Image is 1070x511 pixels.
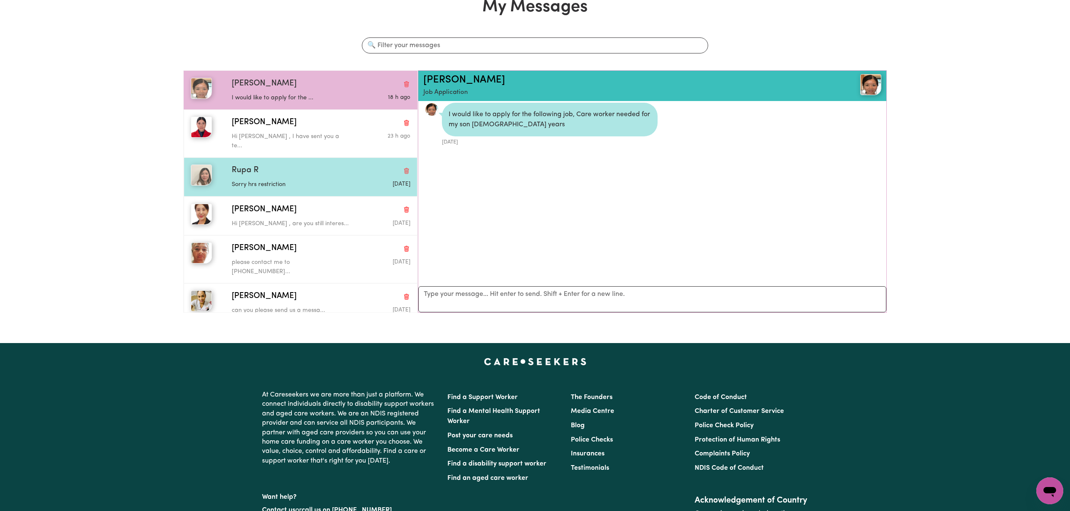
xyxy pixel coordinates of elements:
[695,408,784,415] a: Charter of Customer Service
[232,219,351,229] p: Hi [PERSON_NAME] , are you still interes...
[232,78,297,90] span: [PERSON_NAME]
[184,109,417,157] button: Gabriela B[PERSON_NAME]Delete conversationHi [PERSON_NAME] , I have sent you a te...Message sent ...
[447,447,519,453] a: Become a Care Worker
[571,450,605,457] a: Insurances
[423,75,505,85] a: [PERSON_NAME]
[191,204,212,225] img: Jin K
[232,132,351,150] p: Hi [PERSON_NAME] , I have sent you a te...
[232,306,351,315] p: can you please send us a messa...
[403,204,410,215] button: Delete conversation
[232,165,259,177] span: Rupa R
[191,117,212,138] img: Gabriela B
[362,37,709,53] input: 🔍 Filter your messages
[232,117,297,129] span: [PERSON_NAME]
[695,394,747,401] a: Code of Conduct
[860,74,881,95] img: View Amy Y's profile
[232,180,351,189] p: Sorry hrs restriction
[425,103,439,116] img: CC5537C98B995481D38D7F90178AC7DA_avatar_blob
[695,465,764,471] a: NDIS Code of Conduct
[695,436,780,443] a: Protection of Human Rights
[1036,477,1063,504] iframe: Button to launch messaging window, conversation in progress
[403,78,410,89] button: Delete conversation
[232,258,351,276] p: please contact me to [PHONE_NUMBER]...
[191,290,212,311] img: Catalina H
[571,394,613,401] a: The Founders
[262,387,437,469] p: At Careseekers we are more than just a platform. We connect individuals directly to disability su...
[423,88,805,98] p: Job Application
[232,204,297,216] span: [PERSON_NAME]
[447,475,528,482] a: Find an aged care worker
[571,465,609,471] a: Testimonials
[393,181,410,187] span: Message sent on October 2, 2025
[393,259,410,265] span: Message sent on July 1, 2025
[232,242,297,255] span: [PERSON_NAME]
[447,432,513,439] a: Post your care needs
[571,436,613,443] a: Police Checks
[403,291,410,302] button: Delete conversation
[184,71,417,109] button: Amy Y[PERSON_NAME]Delete conversationI would like to apply for the ...Message sent on October 3, ...
[191,242,212,263] img: Maria S
[393,307,410,313] span: Message sent on July 2, 2025
[442,103,658,136] div: I would like to apply for the following job, Care worker needed for my son [DEMOGRAPHIC_DATA] years
[184,197,417,235] button: Jin K[PERSON_NAME]Delete conversationHi [PERSON_NAME] , are you still interes...Message sent on O...
[571,408,614,415] a: Media Centre
[184,157,417,196] button: Rupa RRupa RDelete conversationSorry hrs restrictionMessage sent on October 2, 2025
[695,495,808,506] h2: Acknowledgement of Country
[425,103,439,116] a: View Amy Y's profile
[262,489,437,502] p: Want help?
[447,394,518,401] a: Find a Support Worker
[805,74,881,95] a: Amy Y
[447,460,546,467] a: Find a disability support worker
[484,358,586,365] a: Careseekers home page
[403,117,410,128] button: Delete conversation
[442,136,658,146] div: [DATE]
[191,78,212,99] img: Amy Y
[571,422,585,429] a: Blog
[403,243,410,254] button: Delete conversation
[232,290,297,303] span: [PERSON_NAME]
[388,133,410,139] span: Message sent on October 3, 2025
[447,408,540,425] a: Find a Mental Health Support Worker
[393,221,410,226] span: Message sent on October 2, 2025
[388,95,410,100] span: Message sent on October 3, 2025
[695,422,754,429] a: Police Check Policy
[191,165,212,186] img: Rupa R
[184,283,417,322] button: Catalina H[PERSON_NAME]Delete conversationcan you please send us a messa...Message sent on July 2...
[403,165,410,176] button: Delete conversation
[695,450,750,457] a: Complaints Policy
[184,235,417,283] button: Maria S[PERSON_NAME]Delete conversationplease contact me to [PHONE_NUMBER]...Message sent on July...
[232,93,351,103] p: I would like to apply for the ...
